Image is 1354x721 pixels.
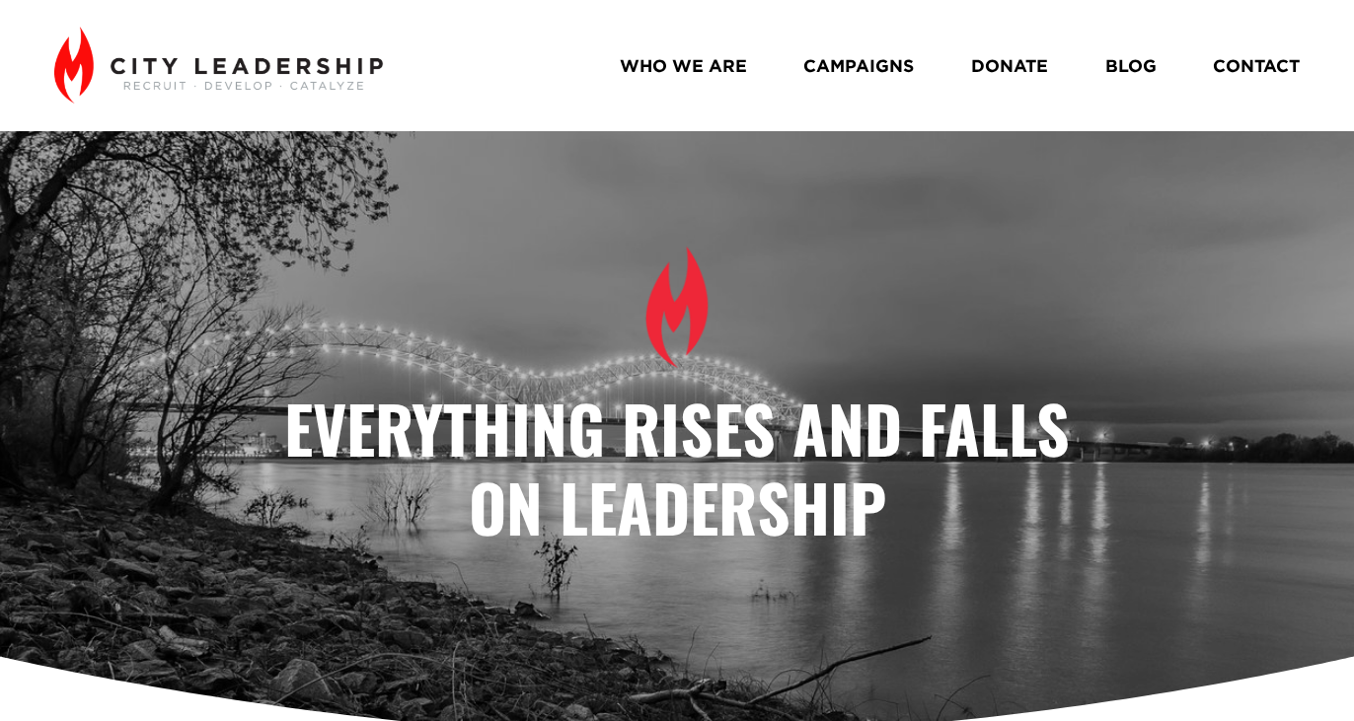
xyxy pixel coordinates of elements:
a: BLOG [1105,48,1157,83]
strong: Everything Rises and Falls on Leadership [284,380,1087,555]
a: DONATE [971,48,1048,83]
img: City Leadership - Recruit. Develop. Catalyze. [54,27,383,104]
a: CAMPAIGNS [803,48,914,83]
a: CONTACT [1213,48,1300,83]
a: WHO WE ARE [620,48,747,83]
